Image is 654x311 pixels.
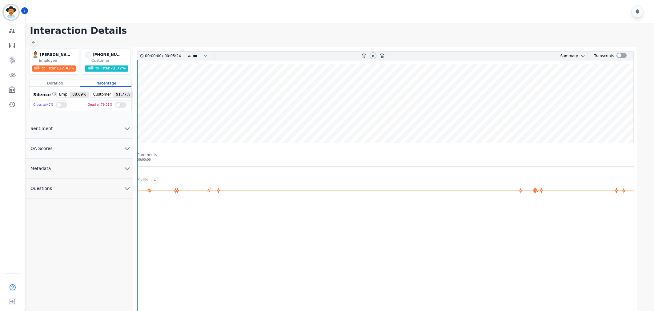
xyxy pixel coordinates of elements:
[85,51,91,58] span: -
[555,52,578,61] div: Summary
[163,52,180,61] div: 00:05:24
[39,58,77,63] div: Employee
[57,92,70,97] span: Emp
[32,92,56,98] div: Silence
[26,125,58,132] span: Sentiment
[40,51,71,58] div: [PERSON_NAME]
[56,66,74,70] span: 137.43 %
[578,53,585,58] button: chevron down
[32,65,76,72] div: Talk to listen
[123,185,131,192] svg: chevron down
[85,65,128,72] div: Talk to listen
[70,92,89,97] span: 88.69 %
[26,165,56,171] span: Metadata
[88,100,113,109] div: Dead air 79.01 %
[137,157,634,162] div: 00:00:00
[594,52,614,61] div: Transcripts
[30,80,80,87] div: Duration
[26,185,57,191] span: Questions
[4,5,18,20] img: Bordered avatar
[580,53,585,58] svg: chevron down
[91,58,129,63] div: Customer
[145,52,183,61] div: /
[26,179,133,199] button: Questions chevron down
[138,178,148,183] div: Skills
[33,100,53,109] div: Cross talk 0 %
[26,159,133,179] button: Metadata chevron down
[114,92,133,97] span: 91.77 %
[80,80,131,87] div: Percentage
[93,51,123,58] div: [PHONE_NUMBER]
[145,52,162,61] div: 00:00:00
[123,145,131,152] svg: chevron down
[26,139,133,159] button: QA Scores chevron down
[123,125,131,132] svg: chevron down
[123,165,131,172] svg: chevron down
[137,152,634,157] div: Comments
[26,119,133,139] button: Sentiment chevron down
[110,66,126,70] span: 72.77 %
[26,145,58,152] span: QA Scores
[30,25,654,36] h1: Interaction Details
[91,92,114,97] span: Customer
